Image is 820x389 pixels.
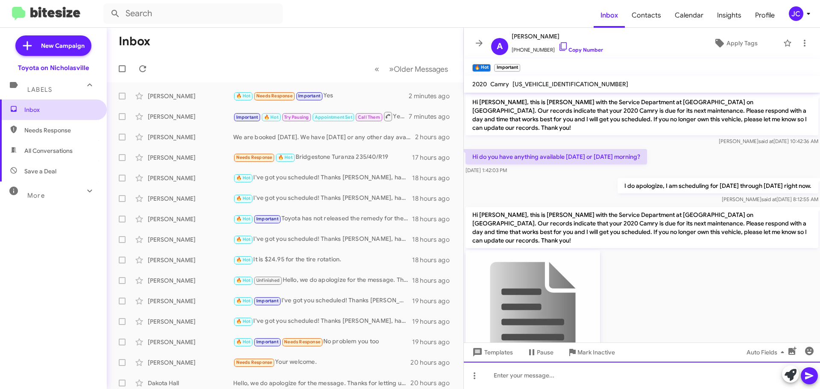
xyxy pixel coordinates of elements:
div: No problem you too [233,337,412,347]
span: Important [256,216,278,222]
small: 🔥 Hot [472,64,491,72]
span: Contacts [625,3,668,28]
div: 18 hours ago [412,194,457,203]
p: Hi [PERSON_NAME], this is [PERSON_NAME] with the Service Department at [GEOGRAPHIC_DATA] on [GEOG... [466,207,818,248]
span: Needs Response [256,93,293,99]
div: Yes, what time will work best for you [DATE]? [233,111,409,122]
div: Your welcome. [233,357,410,367]
span: 🔥 Hot [264,114,278,120]
div: I've got you scheduled! Thanks [PERSON_NAME], have a great day! [233,316,412,326]
button: Previous [369,60,384,78]
span: Important [256,339,278,345]
div: [PERSON_NAME] [148,215,233,223]
span: Labels [27,86,52,94]
span: Try Pausing [284,114,309,120]
span: 🔥 Hot [236,93,251,99]
div: 17 hours ago [412,153,457,162]
span: Important [236,114,258,120]
span: said at [761,196,776,202]
span: Older Messages [394,64,448,74]
div: [PERSON_NAME] [148,92,233,100]
div: It is $24.95 for the tire rotation. [233,255,412,265]
div: Toyota on Nicholasville [18,64,89,72]
div: 20 hours ago [410,379,457,387]
span: New Campaign [41,41,85,50]
div: [PERSON_NAME] [148,194,233,203]
div: Toyota has not released the remedy for the recall yet. [233,214,412,224]
span: » [389,64,394,74]
span: 🔥 Hot [236,216,251,222]
div: I've got you scheduled! Thanks [PERSON_NAME], have a great day! [233,173,412,183]
div: 7 minutes ago [409,112,457,121]
div: 2 minutes ago [409,92,457,100]
span: Needs Response [24,126,97,135]
a: Insights [710,3,748,28]
span: Apply Tags [726,35,758,51]
div: Hello, we do apologize for the message. Thanks for letting us know, we will update our records! H... [233,379,410,387]
span: [PERSON_NAME] [DATE] 10:42:36 AM [719,138,818,144]
span: A [497,40,503,53]
span: Call Them [358,114,380,120]
span: Mark Inactive [577,345,615,360]
div: [PERSON_NAME] [148,276,233,285]
div: 19 hours ago [412,297,457,305]
span: 🔥 Hot [236,237,251,242]
span: Needs Response [236,155,272,160]
span: 🔥 Hot [236,339,251,345]
div: [PERSON_NAME] [148,153,233,162]
div: Hello, we do apologize for the message. Thanks for letting us know, we will update our records! H... [233,275,412,285]
button: JC [782,6,811,21]
div: We are booked [DATE]. We have [DATE] or any other day available. [233,133,415,141]
div: 18 hours ago [412,256,457,264]
h1: Inbox [119,35,150,48]
button: Next [384,60,453,78]
div: I've got you scheduled! Thanks [PERSON_NAME], have a great day! [233,296,412,306]
span: 2020 [472,80,487,88]
div: 2 hours ago [415,133,457,141]
div: [PERSON_NAME] [148,297,233,305]
span: Important [256,298,278,304]
span: Needs Response [284,339,320,345]
span: Camry [490,80,509,88]
button: Pause [520,345,560,360]
a: Profile [748,3,782,28]
a: Calendar [668,3,710,28]
p: Hi do you have anything available [DATE] or [DATE] morning? [466,149,647,164]
div: [PERSON_NAME] [148,256,233,264]
span: Important [298,93,320,99]
div: [PERSON_NAME] [148,112,233,121]
div: [PERSON_NAME] [148,133,233,141]
span: Unfinished [256,278,280,283]
span: Inbox [24,105,97,114]
span: [US_VEHICLE_IDENTIFICATION_NUMBER] [512,80,628,88]
p: I do apologize, I am scheduling for [DATE] through [DATE] right now. [618,178,818,193]
div: 18 hours ago [412,276,457,285]
span: 🔥 Hot [236,257,251,263]
small: Important [494,64,520,72]
span: [PERSON_NAME] [512,31,603,41]
div: 18 hours ago [412,174,457,182]
span: Inbox [594,3,625,28]
span: Templates [471,345,513,360]
span: [DATE] 1:42:03 PM [466,167,507,173]
div: [PERSON_NAME] [148,338,233,346]
p: Hi [PERSON_NAME], this is [PERSON_NAME] with the Service Department at [GEOGRAPHIC_DATA] on [GEOG... [466,94,818,135]
span: « [375,64,379,74]
div: 18 hours ago [412,235,457,244]
span: 🔥 Hot [236,319,251,324]
button: Apply Tags [691,35,779,51]
div: I've got you scheduled! Thanks [PERSON_NAME], have a great day! [233,193,412,203]
img: 9k= [466,250,600,385]
span: 🔥 Hot [236,175,251,181]
div: 19 hours ago [412,338,457,346]
button: Mark Inactive [560,345,622,360]
span: said at [758,138,773,144]
span: 🔥 Hot [236,196,251,201]
span: [PERSON_NAME] [DATE] 8:12:55 AM [722,196,818,202]
span: Needs Response [236,360,272,365]
div: Bridgestone Turanza 235/40/R19 [233,152,412,162]
span: 🔥 Hot [278,155,293,160]
button: Templates [464,345,520,360]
